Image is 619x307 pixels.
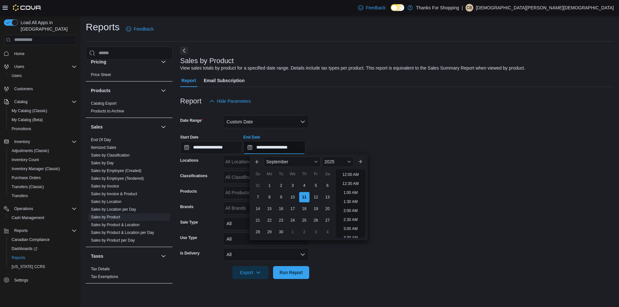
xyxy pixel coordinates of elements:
button: Operations [12,205,36,213]
span: Users [12,63,77,71]
span: Transfers (Classic) [12,184,44,189]
span: Reports [14,228,28,233]
h3: Products [91,87,111,94]
button: Promotions [6,124,79,133]
button: Users [6,71,79,80]
button: All [223,233,309,245]
div: Button. Open the year selector. 2025 is currently selected. [322,157,354,167]
a: Canadian Compliance [9,236,52,244]
span: Settings [14,278,28,283]
div: day-5 [311,180,321,191]
div: day-29 [264,227,275,237]
h3: Sales by Product [180,57,234,65]
span: Sales by Product [91,215,120,220]
div: day-3 [288,180,298,191]
span: Inventory Manager (Classic) [9,165,77,173]
div: day-1 [264,180,275,191]
div: day-3 [311,227,321,237]
button: Cash Management [6,213,79,222]
div: Pricing [86,71,172,81]
a: Sales by Location per Day [91,207,136,212]
span: Sales by Employee (Tendered) [91,176,144,181]
span: Export [236,266,265,279]
span: Itemized Sales [91,145,116,150]
button: Custom Date [223,115,309,128]
a: Dashboards [6,244,79,253]
span: [US_STATE] CCRS [12,264,45,269]
div: We [288,169,298,179]
button: Inventory [1,137,79,146]
span: Tax Exemptions [91,274,118,279]
a: Cash Management [9,214,47,222]
a: Sales by Invoice & Product [91,192,137,196]
button: My Catalog (Classic) [6,106,79,115]
label: Sale Type [180,220,198,225]
div: September, 2025 [252,180,333,238]
span: Price Sheet [91,72,111,77]
span: Sales by Product per Day [91,238,135,243]
a: Purchase Orders [9,174,44,182]
button: Products [91,87,158,94]
button: Previous Month [252,157,262,167]
div: day-27 [322,215,333,225]
button: Run Report [273,266,309,279]
label: Start Date [180,135,199,140]
div: day-17 [288,204,298,214]
div: day-4 [299,180,309,191]
div: day-10 [288,192,298,202]
div: day-31 [253,180,263,191]
span: Cash Management [9,214,77,222]
button: Home [1,49,79,58]
div: day-16 [276,204,286,214]
span: Customers [12,85,77,93]
span: Inventory Count [12,157,39,162]
button: Settings [1,275,79,284]
li: 3:00 AM [341,225,360,233]
input: Press the down key to open a popover containing a calendar. [180,141,242,154]
h3: Taxes [91,253,103,259]
div: Taxes [86,265,172,283]
span: Inventory [12,138,77,146]
span: Inventory Count [9,156,77,164]
button: [US_STATE] CCRS [6,262,79,271]
button: Canadian Compliance [6,235,79,244]
a: End Of Day [91,138,111,142]
a: Catalog Export [91,101,116,106]
div: Christian Bishop [466,4,473,12]
button: Inventory Count [6,155,79,164]
p: | [462,4,463,12]
span: Inventory Manager (Classic) [12,166,60,171]
p: [DEMOGRAPHIC_DATA][PERSON_NAME][DEMOGRAPHIC_DATA] [476,4,614,12]
span: Hide Parameters [217,98,251,104]
button: Users [1,62,79,71]
button: All [223,217,309,230]
label: End Date [243,135,260,140]
span: Inventory [14,139,30,144]
span: Transfers [9,192,77,200]
div: day-2 [276,180,286,191]
span: Reports [12,227,77,235]
span: Users [12,73,22,78]
a: Sales by Invoice [91,184,119,188]
span: Home [12,50,77,58]
h3: Sales [91,124,103,130]
li: 2:00 AM [341,207,360,215]
ul: Time [336,169,365,238]
span: Transfers (Classic) [9,183,77,191]
p: Thanks For Shopping [416,4,459,12]
button: Reports [12,227,30,235]
span: Canadian Compliance [12,237,50,242]
li: 3:30 AM [341,234,360,242]
span: Promotions [12,126,31,131]
button: Taxes [160,252,167,260]
label: Classifications [180,173,208,178]
a: [US_STATE] CCRS [9,263,48,271]
a: Sales by Classification [91,153,130,158]
a: Tax Details [91,267,110,271]
button: All [223,248,309,261]
div: day-11 [299,192,309,202]
a: Users [9,72,24,80]
div: day-12 [311,192,321,202]
span: Sales by Location [91,199,122,204]
label: Brands [180,204,193,209]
